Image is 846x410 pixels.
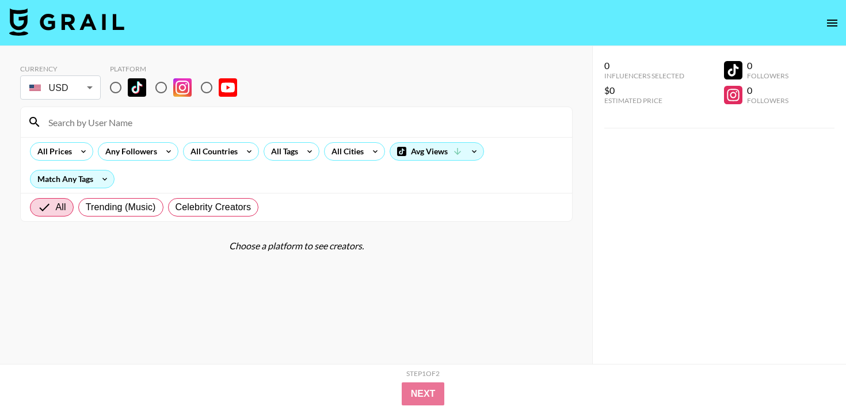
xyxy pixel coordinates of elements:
[86,200,156,214] span: Trending (Music)
[406,369,440,378] div: Step 1 of 2
[20,240,573,252] div: Choose a platform to see creators.
[325,143,366,160] div: All Cities
[173,78,192,97] img: Instagram
[98,143,159,160] div: Any Followers
[128,78,146,97] img: TikTok
[110,64,246,73] div: Platform
[31,143,74,160] div: All Prices
[604,60,684,71] div: 0
[176,200,251,214] span: Celebrity Creators
[747,71,788,80] div: Followers
[264,143,300,160] div: All Tags
[9,8,124,36] img: Grail Talent
[41,113,565,131] input: Search by User Name
[56,200,66,214] span: All
[20,64,101,73] div: Currency
[788,352,832,396] iframe: Drift Widget Chat Controller
[821,12,844,35] button: open drawer
[604,85,684,96] div: $0
[604,71,684,80] div: Influencers Selected
[747,60,788,71] div: 0
[390,143,483,160] div: Avg Views
[604,96,684,105] div: Estimated Price
[747,85,788,96] div: 0
[747,96,788,105] div: Followers
[22,78,98,98] div: USD
[402,382,445,405] button: Next
[184,143,240,160] div: All Countries
[219,78,237,97] img: YouTube
[31,170,114,188] div: Match Any Tags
